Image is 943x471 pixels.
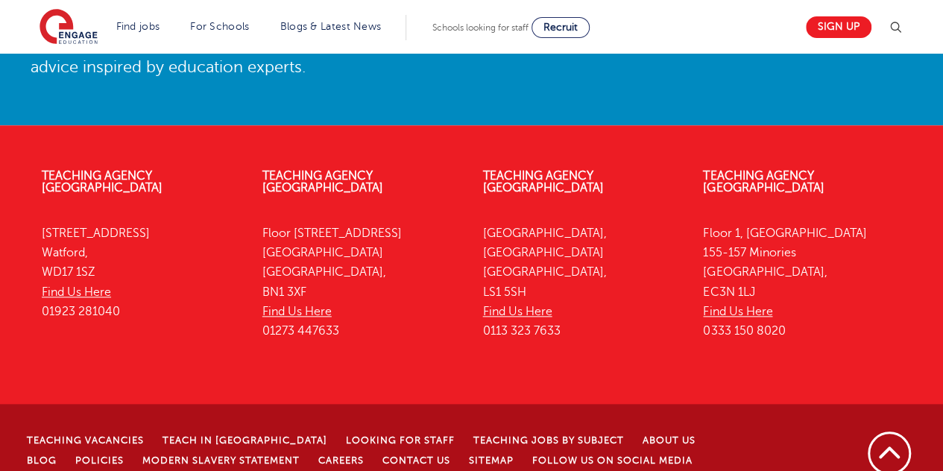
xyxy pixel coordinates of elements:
[703,169,824,195] a: Teaching Agency [GEOGRAPHIC_DATA]
[27,455,57,466] a: Blog
[318,455,364,466] a: Careers
[346,435,455,446] a: Looking for staff
[280,21,382,32] a: Blogs & Latest News
[75,455,124,466] a: Policies
[483,224,681,341] p: [GEOGRAPHIC_DATA], [GEOGRAPHIC_DATA] [GEOGRAPHIC_DATA], LS1 5SH 0113 323 7633
[142,455,300,466] a: Modern Slavery Statement
[703,224,901,341] p: Floor 1, [GEOGRAPHIC_DATA] 155-157 Minories [GEOGRAPHIC_DATA], EC3N 1LJ 0333 150 8020
[27,435,144,446] a: Teaching Vacancies
[262,305,332,318] a: Find Us Here
[382,455,450,466] a: Contact Us
[483,305,552,318] a: Find Us Here
[163,435,327,446] a: Teach in [GEOGRAPHIC_DATA]
[40,9,98,46] img: Engage Education
[703,305,772,318] a: Find Us Here
[262,224,461,341] p: Floor [STREET_ADDRESS] [GEOGRAPHIC_DATA] [GEOGRAPHIC_DATA], BN1 3XF 01273 447633
[116,21,160,32] a: Find jobs
[543,22,578,33] span: Recruit
[42,285,111,299] a: Find Us Here
[643,435,696,446] a: About Us
[190,21,249,32] a: For Schools
[469,455,514,466] a: Sitemap
[473,435,624,446] a: Teaching jobs by subject
[42,169,163,195] a: Teaching Agency [GEOGRAPHIC_DATA]
[432,22,529,33] span: Schools looking for staff
[532,455,693,466] a: Follow us on Social Media
[42,224,240,321] p: [STREET_ADDRESS] Watford, WD17 1SZ 01923 281040
[483,169,604,195] a: Teaching Agency [GEOGRAPHIC_DATA]
[806,16,871,38] a: Sign up
[262,169,383,195] a: Teaching Agency [GEOGRAPHIC_DATA]
[532,17,590,38] a: Recruit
